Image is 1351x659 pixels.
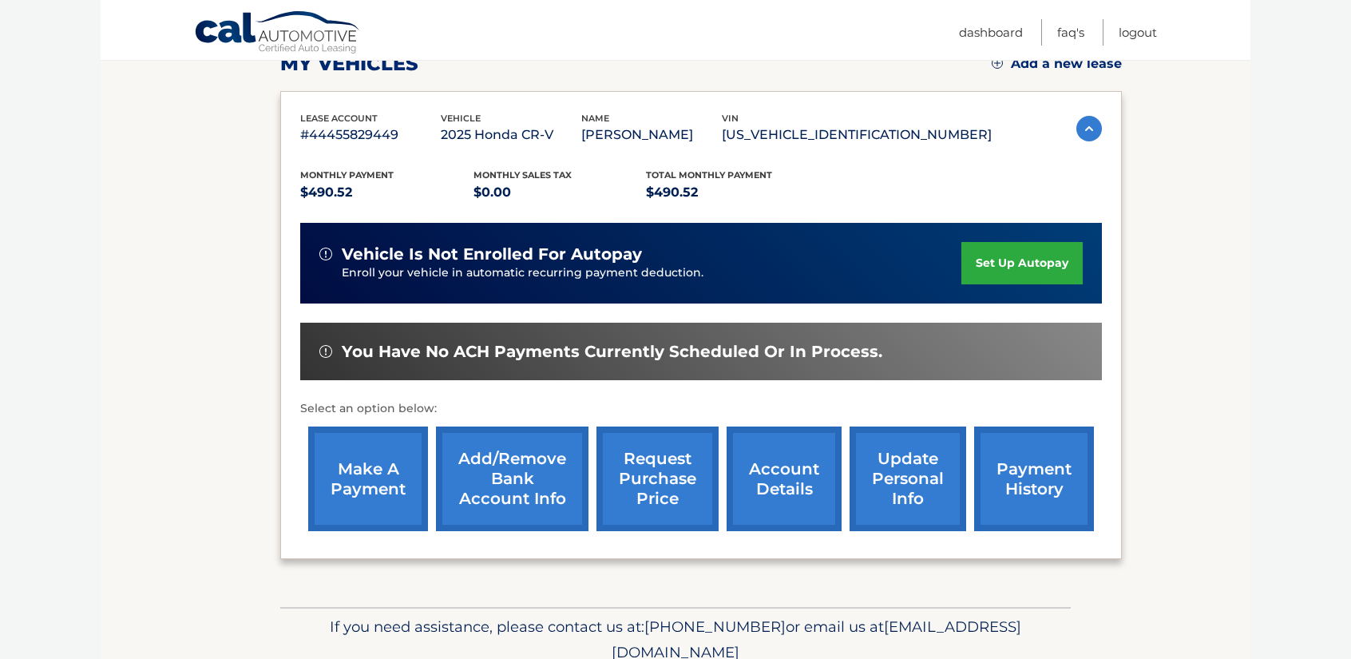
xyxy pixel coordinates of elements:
[974,427,1094,531] a: payment history
[1076,116,1102,141] img: accordion-active.svg
[961,242,1083,284] a: set up autopay
[319,248,332,260] img: alert-white.svg
[850,427,966,531] a: update personal info
[581,124,722,146] p: [PERSON_NAME]
[646,169,772,181] span: Total Monthly Payment
[1119,19,1157,46] a: Logout
[722,124,992,146] p: [US_VEHICLE_IDENTIFICATION_NUMBER]
[342,264,961,282] p: Enroll your vehicle in automatic recurring payment deduction.
[473,181,647,204] p: $0.00
[473,169,572,181] span: Monthly sales Tax
[280,52,418,76] h2: my vehicles
[194,10,362,57] a: Cal Automotive
[581,113,609,124] span: name
[300,169,394,181] span: Monthly Payment
[300,113,378,124] span: lease account
[646,181,819,204] p: $490.52
[300,181,473,204] p: $490.52
[722,113,739,124] span: vin
[992,56,1122,72] a: Add a new lease
[441,113,481,124] span: vehicle
[319,345,332,358] img: alert-white.svg
[727,427,842,531] a: account details
[1057,19,1084,46] a: FAQ's
[342,244,642,264] span: vehicle is not enrolled for autopay
[959,19,1023,46] a: Dashboard
[308,427,428,531] a: make a payment
[596,427,719,531] a: request purchase price
[300,124,441,146] p: #44455829449
[436,427,588,531] a: Add/Remove bank account info
[441,124,581,146] p: 2025 Honda CR-V
[300,399,1102,419] p: Select an option below:
[992,58,1003,69] img: add.svg
[342,342,882,362] span: You have no ACH payments currently scheduled or in process.
[644,617,786,636] span: [PHONE_NUMBER]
